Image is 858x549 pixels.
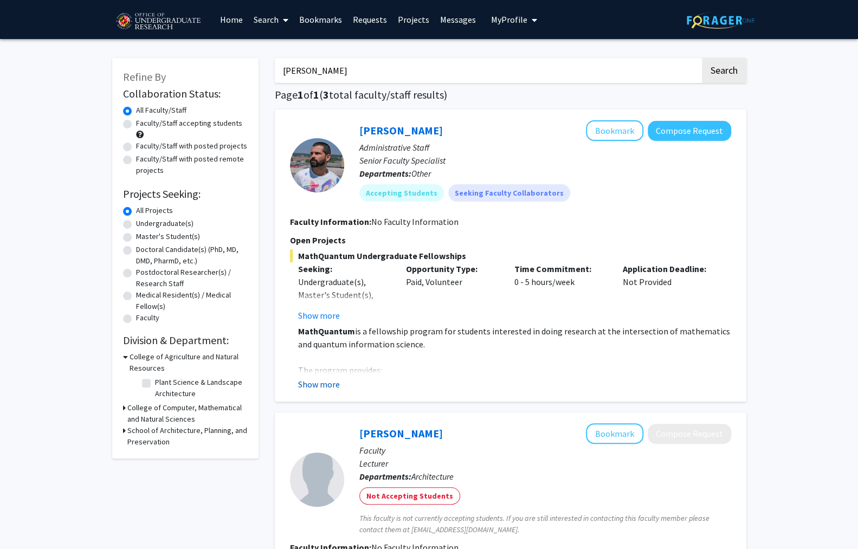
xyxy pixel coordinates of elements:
[411,471,454,482] span: Architecture
[290,234,731,247] p: Open Projects
[290,249,731,262] span: MathQuantum Undergraduate Fellowships
[298,275,390,379] div: Undergraduate(s), Master's Student(s), Doctoral Candidate(s) (PhD, MD, DMD, PharmD, etc.), Postdo...
[359,141,731,154] p: Administrative Staff
[359,513,731,535] span: This faculty is not currently accepting students. If you are still interested in contacting this ...
[136,118,242,129] label: Faculty/Staff accepting students
[359,471,411,482] b: Departments:
[290,216,371,227] b: Faculty Information:
[136,312,159,324] label: Faculty
[127,425,248,448] h3: School of Architecture, Planning, and Preservation
[392,1,435,38] a: Projects
[586,423,643,444] button: Add Daniel Curry to Bookmarks
[298,309,340,322] button: Show more
[648,121,731,141] button: Compose Request to Daniel Serrano
[8,500,46,541] iframe: Chat
[136,267,248,289] label: Postdoctoral Researcher(s) / Research Staff
[648,424,731,444] button: Compose Request to Daniel Curry
[323,88,329,101] span: 3
[136,205,173,216] label: All Projects
[586,120,643,141] button: Add Daniel Serrano to Bookmarks
[136,289,248,312] label: Medical Resident(s) / Medical Fellow(s)
[275,58,700,83] input: Search Keywords
[347,1,392,38] a: Requests
[359,154,731,167] p: Senior Faculty Specialist
[123,334,248,347] h2: Division & Department:
[406,262,498,275] p: Opportunity Type:
[615,262,723,322] div: Not Provided
[294,1,347,38] a: Bookmarks
[506,262,615,322] div: 0 - 5 hours/week
[359,457,731,470] p: Lecturer
[359,487,460,505] mat-chip: Not Accepting Students
[435,1,481,38] a: Messages
[298,378,340,391] button: Show more
[123,70,166,83] span: Refine By
[623,262,715,275] p: Application Deadline:
[359,444,731,457] p: Faculty
[136,105,186,116] label: All Faculty/Staff
[298,88,304,101] span: 1
[359,427,443,440] a: [PERSON_NAME]
[298,262,390,275] p: Seeking:
[411,168,431,179] span: Other
[398,262,506,322] div: Paid, Volunteer
[130,351,248,374] h3: College of Agriculture and Natural Resources
[514,262,607,275] p: Time Commitment:
[359,124,443,137] a: [PERSON_NAME]
[123,87,248,100] h2: Collaboration Status:
[359,184,444,202] mat-chip: Accepting Students
[248,1,294,38] a: Search
[359,168,411,179] b: Departments:
[491,14,527,25] span: My Profile
[298,326,355,337] strong: MathQuantum
[298,365,382,376] u: The program provides:
[275,88,746,101] h1: Page of ( total faculty/staff results)
[702,58,746,83] button: Search
[371,216,459,227] span: No Faculty Information
[313,88,319,101] span: 1
[136,218,193,229] label: Undergraduate(s)
[687,12,754,29] img: ForagerOne Logo
[136,244,248,267] label: Doctoral Candidate(s) (PhD, MD, DMD, PharmD, etc.)
[215,1,248,38] a: Home
[136,140,247,152] label: Faculty/Staff with posted projects
[448,184,570,202] mat-chip: Seeking Faculty Collaborators
[123,188,248,201] h2: Projects Seeking:
[155,377,245,399] label: Plant Science & Landscape Architecture
[127,402,248,425] h3: College of Computer, Mathematical and Natural Sciences
[112,8,204,35] img: University of Maryland Logo
[136,153,248,176] label: Faculty/Staff with posted remote projects
[136,231,200,242] label: Master's Student(s)
[298,325,731,351] p: is a fellowship program for students interested in doing research at the intersection of mathemat...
